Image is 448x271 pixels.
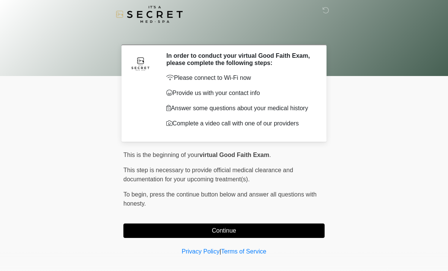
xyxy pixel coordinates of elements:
a: Terms of Service [221,248,266,255]
strong: virtual Good Faith Exam [199,152,269,158]
img: It's A Secret Med Spa Logo [116,6,183,23]
a: Privacy Policy [182,248,220,255]
h2: In order to conduct your virtual Good Faith Exam, please complete the following steps: [166,52,313,67]
span: . [269,152,271,158]
a: | [219,248,221,255]
span: press the continue button below and answer all questions with honesty. [123,191,317,207]
img: Agent Avatar [129,52,152,75]
span: This step is necessary to provide official medical clearance and documentation for your upcoming ... [123,167,293,182]
button: Continue [123,223,325,238]
span: To begin, [123,191,150,198]
p: Provide us with your contact info [166,89,313,98]
p: Answer some questions about your medical history [166,104,313,113]
p: Please connect to Wi-Fi now [166,73,313,82]
span: This is the beginning of your [123,152,199,158]
h1: ‎ ‎ [118,27,330,41]
p: Complete a video call with one of our providers [166,119,313,128]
